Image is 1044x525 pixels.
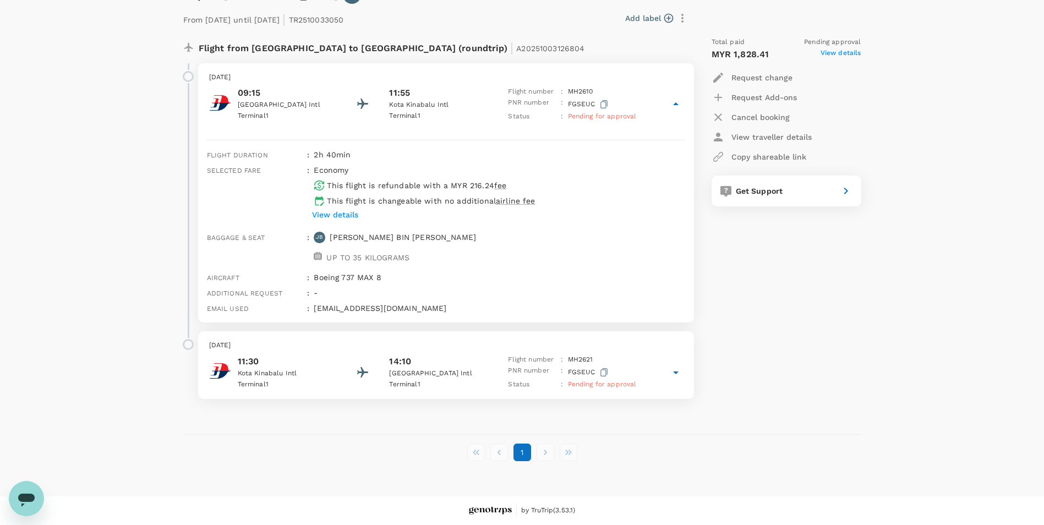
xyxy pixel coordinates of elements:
img: baggage-icon [314,252,322,260]
p: Cancel booking [731,112,790,123]
p: PNR number [508,97,556,111]
div: : [303,227,309,267]
div: : [303,283,309,298]
button: Request change [712,68,792,87]
p: : [561,365,563,379]
span: Pending for approval [568,112,637,120]
p: MH 2621 [568,354,593,365]
p: Flight number [508,86,556,97]
p: : [561,111,563,122]
div: - [309,283,685,298]
p: economy [314,165,348,176]
p: 14:10 [389,355,411,368]
span: by TruTrip ( 3.53.1 ) [521,505,576,516]
p: Kota Kinabalu Intl [238,368,337,379]
span: Aircraft [207,274,239,282]
span: | [282,12,286,27]
iframe: Button to launch messaging window [9,481,44,516]
img: Malaysia Airlines [209,92,231,114]
p: Status [508,111,556,122]
span: Total paid [712,37,745,48]
p: Request change [731,72,792,83]
p: [EMAIL_ADDRESS][DOMAIN_NAME] [314,303,685,314]
p: Flight from [GEOGRAPHIC_DATA] to [GEOGRAPHIC_DATA] (roundtrip) [199,37,585,57]
p: 11:55 [389,86,410,100]
p: 09:15 [238,86,337,100]
p: FGSEUC [568,97,610,111]
p: Terminal 1 [389,379,488,390]
span: Pending approval [804,37,861,48]
p: Kota Kinabalu Intl [389,100,488,111]
p: From [DATE] until [DATE] TR2510033050 [183,8,344,28]
div: : [303,267,309,283]
span: Get Support [736,187,783,195]
span: A20251003126804 [516,44,584,53]
button: Copy shareable link [712,147,806,167]
p: 11:30 [238,355,337,368]
span: View details [821,48,861,61]
p: JB [316,233,323,241]
span: fee [494,181,506,190]
button: page 1 [513,444,531,461]
p: Terminal 1 [238,111,337,122]
img: Malaysia Airlines [209,360,231,382]
p: Copy shareable link [731,151,806,162]
p: FGSEUC [568,365,610,379]
span: | [510,40,513,56]
p: Status [508,379,556,390]
span: Email used [207,305,249,313]
span: Flight duration [207,151,268,159]
p: UP TO 35 KILOGRAMS [326,252,409,263]
p: This flight is changeable with no additional [327,195,535,206]
p: 2h 40min [314,149,685,160]
p: [GEOGRAPHIC_DATA] Intl [389,368,488,379]
p: This flight is refundable with a MYR 216.24 [327,180,506,191]
nav: pagination navigation [464,444,580,461]
div: Boeing 737 MAX 8 [309,267,685,283]
span: Baggage & seat [207,234,265,242]
div: : [303,298,309,314]
button: Add label [625,13,673,24]
p: Flight number [508,354,556,365]
div: : [303,145,309,160]
span: Additional request [207,289,283,297]
p: : [561,354,563,365]
p: View details [312,209,358,220]
p: [DATE] [209,340,683,351]
button: Request Add-ons [712,87,797,107]
p: View traveller details [731,132,812,143]
p: Terminal 1 [389,111,488,122]
span: Selected fare [207,167,261,174]
button: View traveller details [712,127,812,147]
img: Genotrips - EPOMS [469,507,512,515]
button: Cancel booking [712,107,790,127]
p: Terminal 1 [238,379,337,390]
p: [GEOGRAPHIC_DATA] Intl [238,100,337,111]
span: Pending for approval [568,380,637,388]
span: airline fee [496,196,535,205]
p: : [561,86,563,97]
p: [DATE] [209,72,683,83]
p: PNR number [508,365,556,379]
div: : [303,160,309,227]
p: : [561,379,563,390]
p: Request Add-ons [731,92,797,103]
p: : [561,97,563,111]
p: [PERSON_NAME] BIN [PERSON_NAME] [330,232,476,243]
p: MYR 1,828.41 [712,48,769,61]
p: MH 2610 [568,86,593,97]
button: View details [309,206,361,223]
